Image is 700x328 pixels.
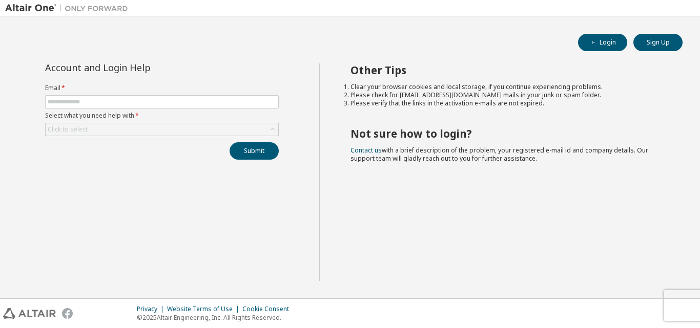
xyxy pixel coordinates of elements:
[137,305,167,313] div: Privacy
[230,142,279,160] button: Submit
[578,34,627,51] button: Login
[45,112,279,120] label: Select what you need help with
[46,123,278,136] div: Click to select
[62,308,73,319] img: facebook.svg
[137,313,295,322] p: © 2025 Altair Engineering, Inc. All Rights Reserved.
[48,125,88,134] div: Click to select
[167,305,242,313] div: Website Terms of Use
[351,146,382,155] a: Contact us
[633,34,683,51] button: Sign Up
[5,3,133,13] img: Altair One
[351,63,665,77] h2: Other Tips
[3,308,56,319] img: altair_logo.svg
[45,84,279,92] label: Email
[351,127,665,140] h2: Not sure how to login?
[351,83,665,91] li: Clear your browser cookies and local storage, if you continue experiencing problems.
[351,99,665,107] li: Please verify that the links in the activation e-mails are not expired.
[351,146,648,163] span: with a brief description of the problem, your registered e-mail id and company details. Our suppo...
[351,91,665,99] li: Please check for [EMAIL_ADDRESS][DOMAIN_NAME] mails in your junk or spam folder.
[45,63,232,72] div: Account and Login Help
[242,305,295,313] div: Cookie Consent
